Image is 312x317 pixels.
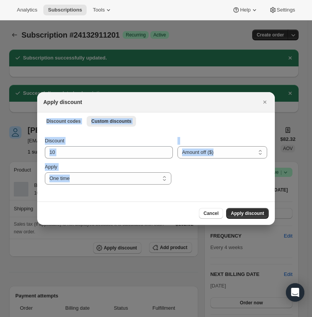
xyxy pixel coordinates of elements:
[286,283,304,302] div: Open Intercom Messenger
[45,138,64,144] span: Discount
[199,208,223,219] button: Cancel
[91,118,131,124] span: Custom discounts
[45,164,57,170] span: Apply
[12,5,42,15] button: Analytics
[93,7,105,13] span: Tools
[204,210,218,216] span: Cancel
[231,210,264,216] span: Apply discount
[43,5,87,15] button: Subscriptions
[46,118,80,124] span: Discount codes
[88,5,117,15] button: Tools
[228,5,263,15] button: Help
[43,98,82,106] h2: Apply discount
[17,7,37,13] span: Analytics
[277,7,295,13] span: Settings
[87,116,136,127] button: Custom discounts
[42,116,85,127] button: Discount codes
[264,5,300,15] button: Settings
[240,7,250,13] span: Help
[226,208,269,219] button: Apply discount
[48,7,82,13] span: Subscriptions
[259,97,270,107] button: Close
[37,129,275,201] div: Custom discounts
